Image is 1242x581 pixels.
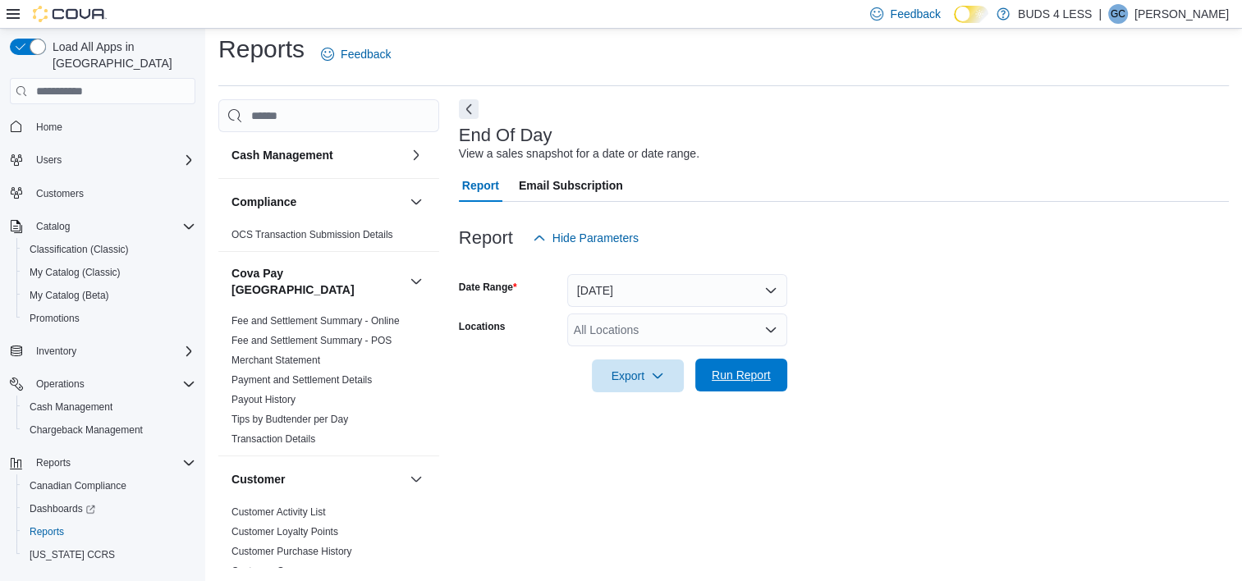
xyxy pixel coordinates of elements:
button: Reports [30,453,77,473]
span: Canadian Compliance [23,476,195,496]
button: Run Report [695,359,787,391]
h3: Cova Pay [GEOGRAPHIC_DATA] [231,265,403,298]
h3: Customer [231,471,285,487]
span: Fee and Settlement Summary - Online [231,314,400,327]
span: OCS Transaction Submission Details [231,228,393,241]
span: My Catalog (Beta) [30,289,109,302]
a: Canadian Compliance [23,476,133,496]
button: Hide Parameters [526,222,645,254]
h3: Compliance [231,194,296,210]
span: Merchant Statement [231,354,320,367]
span: Fee and Settlement Summary - POS [231,334,392,347]
button: Export [592,359,684,392]
span: Transaction Details [231,432,315,446]
a: Fee and Settlement Summary - Online [231,315,400,327]
span: [US_STATE] CCRS [30,548,115,561]
span: Cash Management [30,400,112,414]
a: Home [30,117,69,137]
span: My Catalog (Classic) [30,266,121,279]
button: Canadian Compliance [16,474,202,497]
span: Inventory [30,341,195,361]
span: Reports [30,525,64,538]
button: Users [3,149,202,172]
button: Customers [3,181,202,205]
button: Cash Management [406,145,426,165]
button: Chargeback Management [16,419,202,441]
a: My Catalog (Classic) [23,263,127,282]
button: Cova Pay [GEOGRAPHIC_DATA] [406,272,426,291]
button: Reports [3,451,202,474]
div: Gavin Crump [1108,4,1128,24]
span: Chargeback Management [30,423,143,437]
a: My Catalog (Beta) [23,286,116,305]
a: Feedback [314,38,397,71]
span: My Catalog (Classic) [23,263,195,282]
span: Export [602,359,674,392]
span: Inventory [36,345,76,358]
span: Reports [36,456,71,469]
p: BUDS 4 LESS [1018,4,1092,24]
a: Tips by Budtender per Day [231,414,348,425]
button: Inventory [3,340,202,363]
span: Users [36,153,62,167]
h3: Report [459,228,513,248]
span: Payout History [231,393,296,406]
span: Home [30,116,195,136]
button: Cash Management [16,396,202,419]
span: Customer Loyalty Points [231,525,338,538]
button: Inventory [30,341,83,361]
span: Customer Queue [231,565,306,578]
button: [DATE] [567,274,787,307]
a: [US_STATE] CCRS [23,545,121,565]
span: Dashboards [30,502,95,515]
h3: End Of Day [459,126,552,145]
button: Customer [406,469,426,489]
span: Users [30,150,195,170]
a: Classification (Classic) [23,240,135,259]
button: Open list of options [764,323,777,336]
button: Next [459,99,479,119]
span: Customer Activity List [231,506,326,519]
button: Reports [16,520,202,543]
span: Tips by Budtender per Day [231,413,348,426]
a: Customer Purchase History [231,546,352,557]
span: Run Report [712,367,771,383]
h1: Reports [218,33,305,66]
p: [PERSON_NAME] [1134,4,1229,24]
a: Dashboards [16,497,202,520]
button: Classification (Classic) [16,238,202,261]
button: Promotions [16,307,202,330]
span: Feedback [341,46,391,62]
img: Cova [33,6,107,22]
a: Merchant Statement [231,355,320,366]
a: Chargeback Management [23,420,149,440]
span: Cash Management [23,397,195,417]
span: Load All Apps in [GEOGRAPHIC_DATA] [46,39,195,71]
a: Payout History [231,394,296,405]
a: Dashboards [23,499,102,519]
a: Promotions [23,309,86,328]
span: Classification (Classic) [23,240,195,259]
span: Catalog [30,217,195,236]
span: Dashboards [23,499,195,519]
span: Email Subscription [519,169,623,202]
button: My Catalog (Classic) [16,261,202,284]
span: Operations [36,377,85,391]
span: Promotions [30,312,80,325]
button: Catalog [3,215,202,238]
span: Catalog [36,220,70,233]
h3: Cash Management [231,147,333,163]
span: Reports [30,453,195,473]
span: Operations [30,374,195,394]
a: Cash Management [23,397,119,417]
a: OCS Transaction Submission Details [231,229,393,240]
a: Customer Loyalty Points [231,526,338,538]
a: Customer Queue [231,565,306,577]
button: [US_STATE] CCRS [16,543,202,566]
span: Customers [36,187,84,200]
a: Customer Activity List [231,506,326,518]
span: Canadian Compliance [30,479,126,492]
button: Operations [30,374,91,394]
span: Home [36,121,62,134]
span: GC [1111,4,1125,24]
